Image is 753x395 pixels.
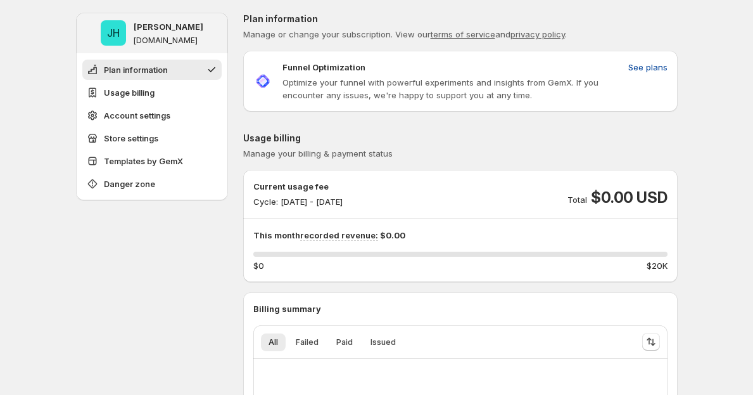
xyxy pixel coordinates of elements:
span: $0.00 USD [591,188,667,208]
a: terms of service [431,29,495,39]
span: Manage or change your subscription. View our and . [243,29,567,39]
span: $20K [647,259,668,272]
p: Current usage fee [253,180,343,193]
p: Cycle: [DATE] - [DATE] [253,195,343,208]
span: Plan information [104,63,168,76]
span: Issued [370,337,396,347]
span: Store settings [104,132,158,145]
span: Usage billing [104,86,155,99]
span: Templates by GemX [104,155,183,167]
button: Store settings [82,128,222,148]
p: This month $0.00 [253,229,668,242]
button: Templates by GemX [82,151,222,171]
button: Sort the results [642,333,660,351]
p: Total [567,193,587,206]
p: Billing summary [253,302,668,315]
span: See plans [628,61,668,74]
button: See plans [621,57,675,77]
button: Usage billing [82,82,222,103]
span: Failed [296,337,319,347]
img: Funnel Optimization [253,72,272,91]
p: [DOMAIN_NAME] [134,36,198,46]
text: JH [107,27,120,39]
p: Funnel Optimization [282,61,365,74]
span: All [269,337,278,347]
span: Account settings [104,109,170,122]
a: privacy policy [510,29,565,39]
p: Usage billing [243,132,678,145]
p: Optimize your funnel with powerful experiments and insights from GemX. If you encounter any issue... [282,76,623,101]
button: Account settings [82,105,222,126]
span: Manage your billing & payment status [243,148,393,159]
span: recorded revenue: [300,230,378,241]
span: Jena Hoang [101,20,126,46]
span: Paid [336,337,353,347]
p: Plan information [243,13,678,25]
p: [PERSON_NAME] [134,20,203,33]
span: Danger zone [104,178,155,190]
button: Plan information [82,60,222,80]
span: $0 [253,259,264,272]
button: Danger zone [82,174,222,194]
